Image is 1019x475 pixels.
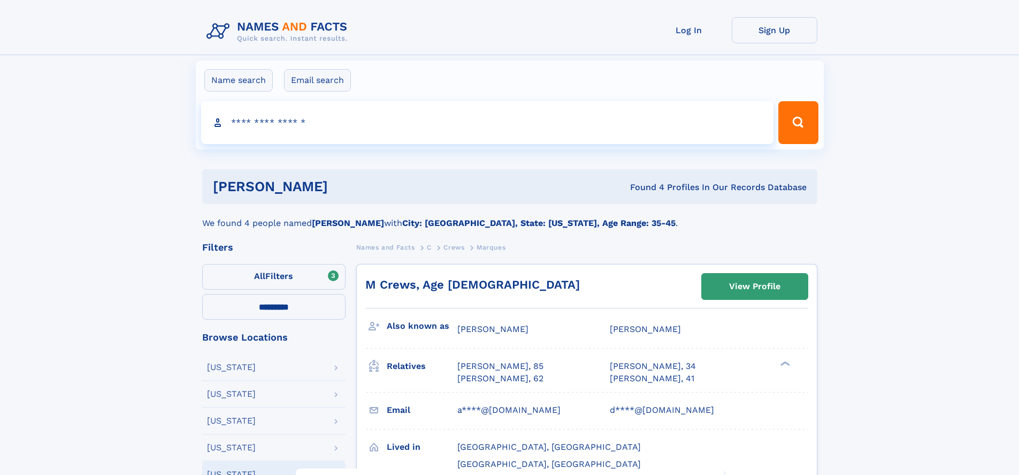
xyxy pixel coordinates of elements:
label: Name search [204,69,273,92]
span: Crews [443,244,464,251]
span: [PERSON_NAME] [610,324,681,334]
h3: Relatives [387,357,457,375]
input: search input [201,101,774,144]
div: We found 4 people named with . [202,204,817,230]
a: Names and Facts [356,240,415,254]
b: City: [GEOGRAPHIC_DATA], State: [US_STATE], Age Range: 35-45 [402,218,676,228]
h3: Email [387,401,457,419]
div: Found 4 Profiles In Our Records Database [479,182,807,193]
span: Marques [477,244,505,251]
span: [GEOGRAPHIC_DATA], [GEOGRAPHIC_DATA] [457,442,641,452]
label: Filters [202,264,346,290]
b: [PERSON_NAME] [312,218,384,228]
span: All [254,271,265,281]
label: Email search [284,69,351,92]
span: [PERSON_NAME] [457,324,528,334]
div: [US_STATE] [207,363,256,372]
div: View Profile [729,274,780,299]
a: M Crews, Age [DEMOGRAPHIC_DATA] [365,278,580,291]
a: [PERSON_NAME], 85 [457,360,543,372]
h1: [PERSON_NAME] [213,180,479,193]
span: [GEOGRAPHIC_DATA], [GEOGRAPHIC_DATA] [457,459,641,469]
div: [US_STATE] [207,443,256,452]
span: C [427,244,432,251]
h3: Also known as [387,317,457,335]
div: ❯ [778,360,791,367]
a: [PERSON_NAME], 34 [610,360,696,372]
a: [PERSON_NAME], 41 [610,373,694,384]
a: View Profile [702,274,808,299]
button: Search Button [778,101,818,144]
a: Log In [646,17,732,43]
div: Filters [202,243,346,252]
div: Browse Locations [202,333,346,342]
a: Sign Up [732,17,817,43]
div: [US_STATE] [207,417,256,425]
a: C [427,240,432,254]
div: [US_STATE] [207,390,256,398]
img: Logo Names and Facts [202,17,356,46]
h3: Lived in [387,438,457,456]
a: [PERSON_NAME], 62 [457,373,543,384]
a: Crews [443,240,464,254]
